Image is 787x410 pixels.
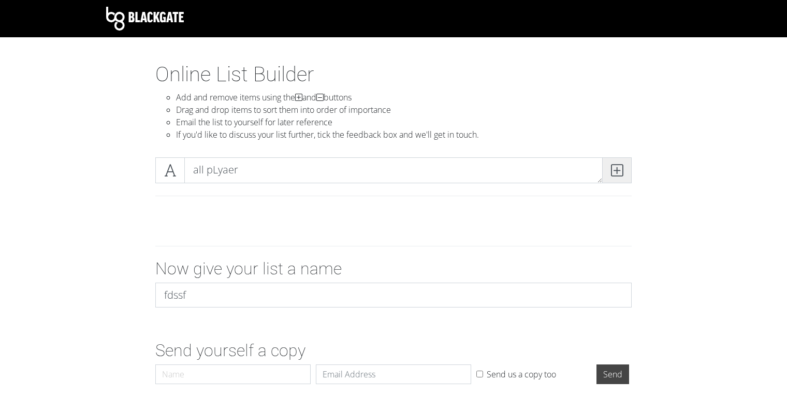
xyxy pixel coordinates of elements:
input: Email Address [316,364,471,384]
h1: Online List Builder [155,62,632,87]
li: If you'd like to discuss your list further, tick the feedback box and we'll get in touch. [176,128,632,141]
li: Email the list to yourself for later reference [176,116,632,128]
label: Send us a copy too [487,368,556,380]
li: Drag and drop items to sort them into order of importance [176,104,632,116]
input: My amazing list... [155,283,632,307]
li: Add and remove items using the and buttons [176,91,632,104]
img: Blackgate [106,7,184,31]
input: Send [596,364,629,384]
h2: Send yourself a copy [155,341,632,360]
input: Name [155,364,311,384]
h2: Now give your list a name [155,259,632,279]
